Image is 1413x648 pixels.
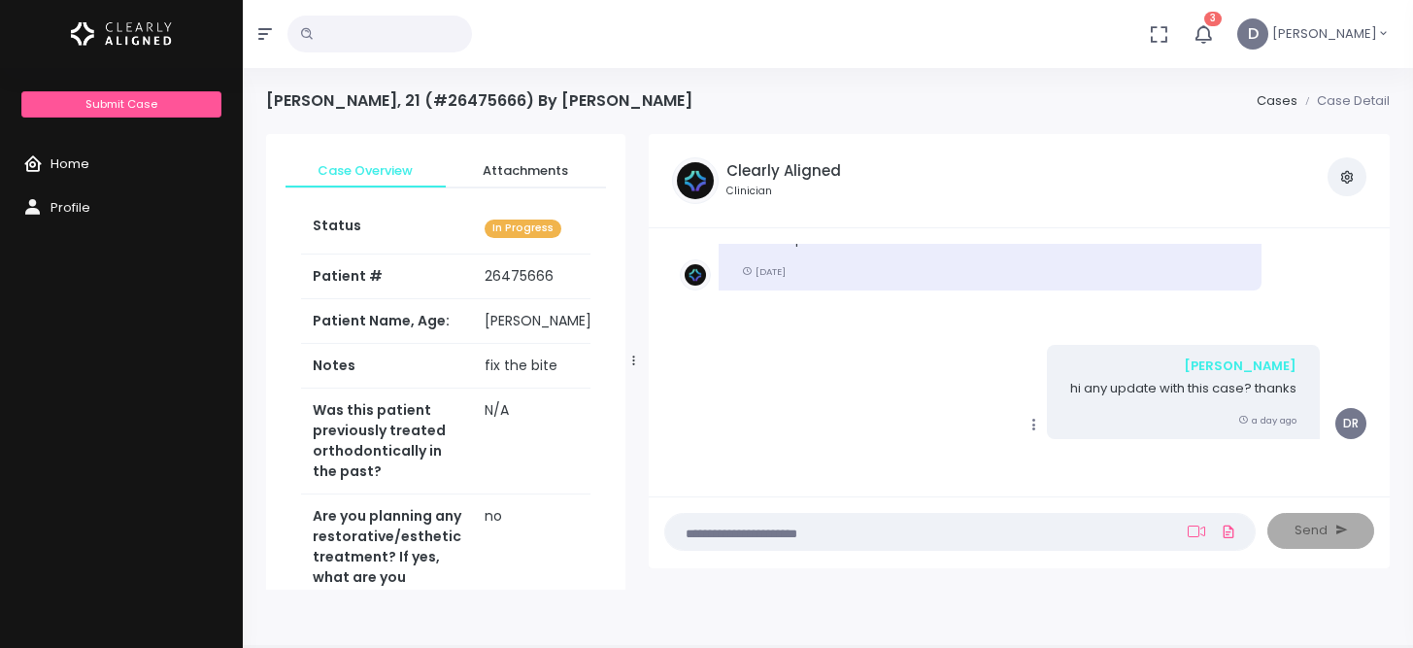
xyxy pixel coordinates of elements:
h5: Clearly Aligned [726,162,841,180]
span: Case Overview [301,161,430,181]
td: fix the bite [473,344,638,389]
span: Attachments [461,161,590,181]
small: [DATE] [742,265,786,278]
span: Home [50,154,89,173]
div: scrollable content [266,134,625,590]
td: [PERSON_NAME], 21 [473,299,638,344]
div: [PERSON_NAME] [1070,357,1296,376]
img: Logo Horizontal [71,14,172,54]
th: Was this patient previously treated orthodontically in the past? [301,389,473,495]
a: Add Loom Video [1184,524,1209,539]
th: Patient # [301,254,473,299]
span: D [1237,18,1268,50]
th: Status [301,204,473,254]
small: a day ago [1238,414,1296,426]
td: no [473,495,638,621]
span: 3 [1204,12,1222,26]
p: hi any update with this case? thanks [1070,379,1296,398]
span: In Progress [485,220,561,238]
div: scrollable content [664,244,1374,479]
a: Add Files [1217,514,1240,549]
th: Are you planning any restorative/esthetic treatment? If yes, what are you planning? [301,495,473,621]
th: Notes [301,344,473,389]
span: [PERSON_NAME] [1272,24,1377,44]
h4: [PERSON_NAME], 21 (#26475666) By [PERSON_NAME] [266,91,692,110]
span: Submit Case [85,96,157,112]
a: Cases [1257,91,1297,110]
a: Submit Case [21,91,220,118]
td: 26475666 [473,255,638,299]
th: Patient Name, Age: [301,299,473,344]
span: Profile [50,198,90,217]
td: N/A [473,389,638,495]
span: DR [1335,408,1366,439]
li: Case Detail [1297,91,1390,111]
small: Clinician [726,184,841,199]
